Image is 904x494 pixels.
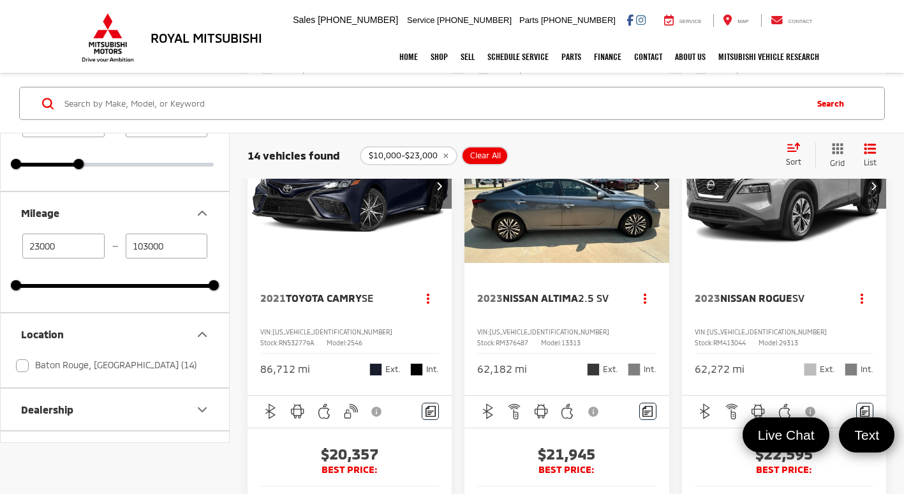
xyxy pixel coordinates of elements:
[427,293,429,303] span: dropdown dots
[426,406,436,417] img: Comments
[477,328,489,336] span: VIN:
[293,15,315,25] span: Sales
[707,328,827,336] span: [US_VEHICLE_IDENTIFICATION_NUMBER]
[815,142,854,168] button: Grid View
[695,291,838,305] a: 2023Nissan RogueSV
[644,293,646,303] span: dropdown dots
[854,142,886,168] button: List View
[422,403,439,420] button: Comments
[655,14,711,27] a: Service
[279,339,314,347] span: RN532779A
[628,363,641,376] span: Charcoal
[260,328,272,336] span: VIN:
[477,463,656,476] span: BEST PRICE:
[477,292,503,304] span: 2023
[695,328,707,336] span: VIN:
[263,403,279,419] img: Bluetooth®
[695,292,720,304] span: 2023
[839,417,894,453] a: Text
[461,146,508,165] button: Clear All
[642,406,653,417] img: Comments
[290,403,306,419] img: Android Auto
[759,339,779,347] span: Model:
[464,109,670,263] div: 2023 Nissan Altima 2.5 SV 0
[720,292,792,304] span: Nissan Rogue
[644,164,669,209] button: Next image
[555,41,588,73] a: Parts: Opens in a new tab
[360,146,457,165] button: remove 10000-23000
[247,109,453,263] div: 2021 Toyota Camry SE 0
[861,363,873,375] span: Int.
[1,389,230,430] button: DealershipDealership
[347,339,362,347] span: 2546
[639,403,656,420] button: Comments
[417,287,439,310] button: Actions
[489,328,609,336] span: [US_VEHICLE_IDENTIFICATION_NUMBER]
[126,234,208,258] input: maximum
[845,363,857,376] span: Charcoal
[477,444,656,463] span: $21,945
[454,41,481,73] a: Sell
[424,41,454,73] a: Shop
[195,206,210,221] div: Mileage
[260,339,279,347] span: Stock:
[272,328,392,336] span: [US_VEHICLE_IDENTIFICATION_NUMBER]
[628,41,669,73] a: Contact
[587,363,600,376] span: Gun Metallic
[779,339,798,347] span: 29313
[464,109,670,264] img: 2023 Nissan Altima 2.5 SV
[369,151,438,161] span: $10,000-$23,000
[260,444,439,463] span: $20,357
[788,19,812,24] span: Contact
[195,402,210,417] div: Dealership
[856,403,873,420] button: Comments
[260,291,404,305] a: 2021Toyota CamrySE
[801,398,822,425] button: View Disclaimer
[634,287,656,310] button: Actions
[260,463,439,476] span: BEST PRICE:
[477,362,527,377] div: 62,182 mi
[695,339,713,347] span: Stock:
[724,403,740,419] img: Remote Start
[369,363,382,376] span: Blueprint
[712,41,826,73] a: Mitsubishi Vehicle Research
[21,207,59,219] div: Mileage
[588,41,628,73] a: Finance
[681,109,887,263] a: 2023 Nissan Rogue SV2023 Nissan Rogue SV2023 Nissan Rogue SV2023 Nissan Rogue SV
[477,291,621,305] a: 2023Nissan Altima2.5 SV
[804,87,863,119] button: Search
[195,327,210,342] div: Location
[743,417,830,453] a: Live Chat
[327,339,347,347] span: Model:
[820,363,835,375] span: Ext.
[318,15,398,25] span: [PHONE_NUMBER]
[407,15,434,25] span: Service
[636,15,646,25] a: Instagram: Click to visit our Instagram page
[151,31,262,45] h3: Royal Mitsubishi
[437,15,512,25] span: [PHONE_NUMBER]
[366,398,388,425] button: View Disclaimer
[533,403,549,419] img: Android Auto
[777,403,793,419] img: Apple CarPlay
[393,41,424,73] a: Home
[804,363,817,376] span: Brilliant Silver Metallic
[626,15,634,25] a: Facebook: Click to visit our Facebook page
[362,292,373,304] span: SE
[1,192,230,234] button: MileageMileage
[737,19,748,24] span: Map
[22,234,105,258] input: minimum
[559,403,575,419] img: Apple CarPlay
[681,109,887,264] img: 2023 Nissan Rogue SV
[679,19,702,24] span: Service
[247,109,453,263] a: 2021 Toyota Camry SE2021 Toyota Camry SE2021 Toyota Camry SE2021 Toyota Camry SE
[669,41,712,73] a: About Us
[695,444,873,463] span: $22,595
[861,164,886,209] button: Next image
[286,292,362,304] span: Toyota Camry
[63,88,804,119] form: Search by Make, Model, or Keyword
[248,149,340,161] span: 14 vehicles found
[480,403,496,419] img: Bluetooth®
[1,431,230,473] button: Body Style
[464,109,670,263] a: 2023 Nissan Altima 2.5 SV2023 Nissan Altima 2.5 SV2023 Nissan Altima 2.5 SV2023 Nissan Altima 2.5 SV
[713,339,746,347] span: RM413044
